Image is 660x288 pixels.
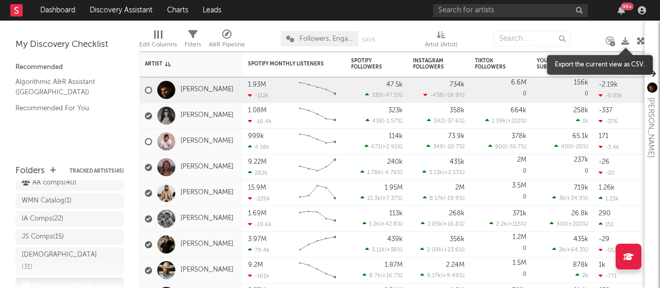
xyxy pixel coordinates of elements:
[248,221,272,228] div: -19.6k
[513,260,526,266] div: 1.5M
[248,247,270,253] div: 79.4k
[444,93,463,98] span: -59.9 %
[180,111,234,120] a: [PERSON_NAME]
[445,118,463,124] span: -37.6 %
[22,249,97,274] div: [DEMOGRAPHIC_DATA] ( 31 )
[599,144,619,150] div: -3.4k
[248,118,272,125] div: -16.4k
[450,81,465,88] div: 734k
[572,133,588,140] div: 65.1k
[366,117,403,124] div: ( )
[294,155,341,180] svg: Chart title
[599,133,608,140] div: 171
[599,262,605,268] div: 1k
[434,118,443,124] span: 342
[139,26,177,56] div: Edit Columns
[369,273,381,279] span: 8.7k
[180,137,234,146] a: [PERSON_NAME]
[15,175,124,191] a: AA comps(40)
[425,39,457,51] div: Artist (Artist)
[388,107,403,114] div: 323k
[450,107,465,114] div: 358k
[209,39,245,51] div: A&R Pipeline
[387,159,403,165] div: 240k
[369,222,379,227] span: 1.2k
[15,211,124,227] a: IA Comps(22)
[599,118,618,125] div: -376
[599,210,610,217] div: 290
[423,195,465,201] div: ( )
[294,180,341,206] svg: Chart title
[567,196,587,201] span: +34.9 %
[599,236,609,243] div: -29
[442,273,463,279] span: +9.49 %
[493,31,571,46] input: Search...
[22,195,72,207] div: WMN Catalog ( 1 )
[22,231,64,243] div: JS Comps ( 15 )
[294,206,341,232] svg: Chart title
[389,210,403,217] div: 113k
[384,118,401,124] span: -1.57 %
[427,222,442,227] span: 2.05k
[426,143,465,150] div: ( )
[537,58,573,70] div: YouTube Subscribers
[248,236,267,243] div: 3.97M
[248,159,267,165] div: 9.22M
[556,222,567,227] span: 300
[571,210,588,217] div: 26.8k
[450,159,465,165] div: 435k
[382,196,401,201] span: +7.37 %
[209,26,245,56] div: A&R Pipeline
[433,4,588,17] input: Search for artists
[360,169,403,176] div: ( )
[180,240,234,249] a: [PERSON_NAME]
[488,143,526,150] div: ( )
[365,92,403,98] div: ( )
[430,93,443,98] span: -438
[185,39,201,51] div: Filters
[15,193,124,209] a: WMN Catalog(1)
[574,79,588,86] div: 156k
[567,247,587,253] span: +64.3 %
[22,177,76,189] div: AA comps ( 40 )
[621,3,634,10] div: 99 +
[248,210,267,217] div: 1.69M
[15,61,124,74] div: Recommended
[294,103,341,129] svg: Chart title
[248,195,270,202] div: -220k
[568,222,587,227] span: +200 %
[574,184,588,191] div: 719k
[180,86,234,94] a: [PERSON_NAME]
[554,143,588,150] div: ( )
[362,37,375,43] button: Save
[448,133,465,140] div: 73.9k
[599,107,613,114] div: -337
[510,107,526,114] div: 664k
[15,247,124,275] a: [DEMOGRAPHIC_DATA](31)
[507,144,525,150] span: -55.7 %
[367,170,381,176] span: 1.78k
[382,273,401,279] span: +16.7 %
[513,234,526,241] div: 1.2M
[582,273,588,279] span: 2k
[537,155,588,180] div: 0
[383,170,401,176] span: -4.76 %
[180,214,234,223] a: [PERSON_NAME]
[583,118,588,124] span: 1k
[517,157,526,163] div: 2M
[511,79,526,86] div: 6.6M
[387,236,403,243] div: 439k
[70,168,124,174] button: Tracked Artists(45)
[561,144,572,150] span: 400
[495,144,506,150] span: 900
[294,232,341,258] svg: Chart title
[423,92,465,98] div: ( )
[445,196,463,201] span: -19.9 %
[599,195,619,202] div: 1.23k
[573,262,588,268] div: 878k
[573,236,588,243] div: 435k
[15,229,124,245] a: JS Comps(15)
[386,81,403,88] div: 47.5k
[248,61,325,67] div: Spotify Monthly Listeners
[449,210,465,217] div: 268k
